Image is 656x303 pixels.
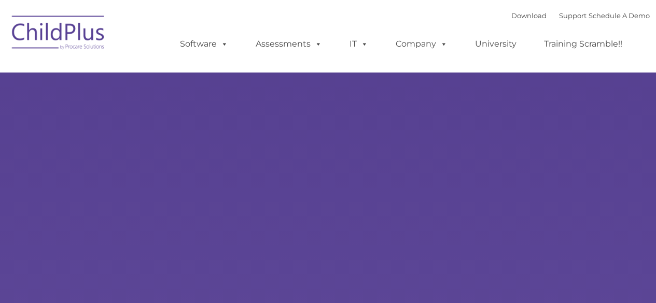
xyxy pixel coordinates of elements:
[559,11,587,20] a: Support
[385,34,458,54] a: Company
[511,11,547,20] a: Download
[7,8,110,60] img: ChildPlus by Procare Solutions
[589,11,650,20] a: Schedule A Demo
[511,11,650,20] font: |
[465,34,527,54] a: University
[339,34,379,54] a: IT
[534,34,633,54] a: Training Scramble!!
[170,34,239,54] a: Software
[245,34,332,54] a: Assessments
